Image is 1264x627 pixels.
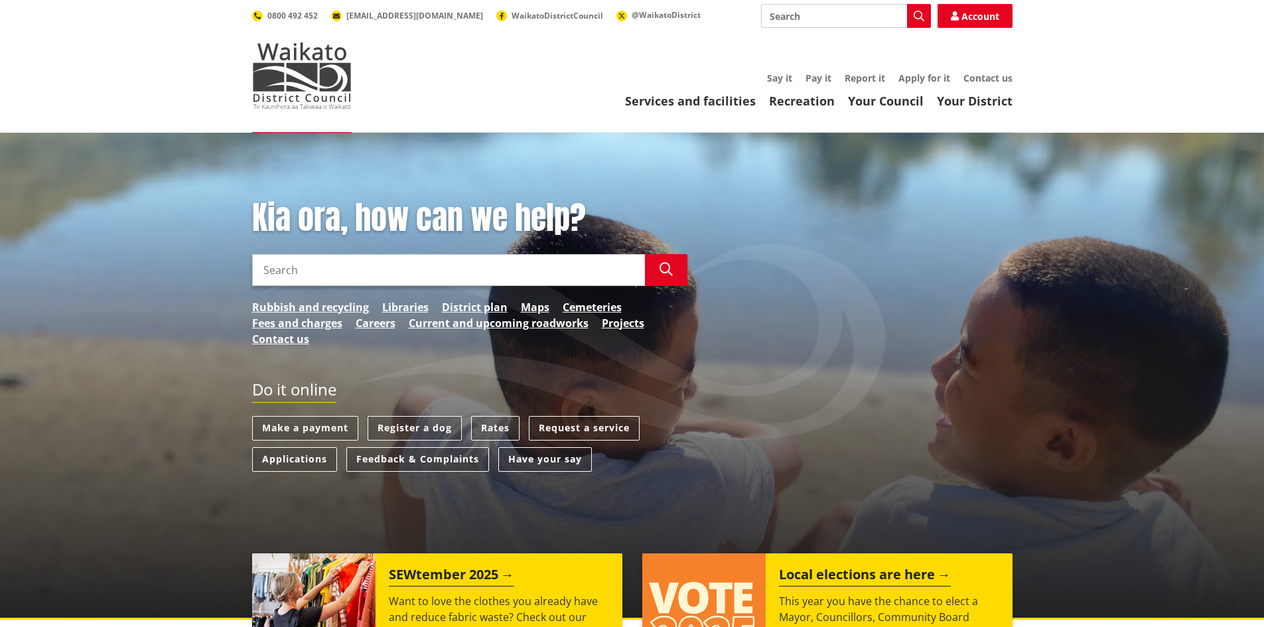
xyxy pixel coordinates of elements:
[616,9,701,21] a: @WaikatoDistrict
[602,315,644,331] a: Projects
[252,416,358,441] a: Make a payment
[761,4,931,28] input: Search input
[442,299,508,315] a: District plan
[252,447,337,472] a: Applications
[898,72,950,84] a: Apply for it
[529,416,640,441] a: Request a service
[356,315,395,331] a: Careers
[331,10,483,21] a: [EMAIL_ADDRESS][DOMAIN_NAME]
[382,299,429,315] a: Libraries
[632,9,701,21] span: @WaikatoDistrict
[521,299,549,315] a: Maps
[409,315,589,331] a: Current and upcoming roadworks
[937,93,1013,109] a: Your District
[779,567,951,587] h2: Local elections are here
[563,299,622,315] a: Cemeteries
[346,10,483,21] span: [EMAIL_ADDRESS][DOMAIN_NAME]
[252,380,336,403] h2: Do it online
[845,72,885,84] a: Report it
[625,93,756,109] a: Services and facilities
[806,72,831,84] a: Pay it
[267,10,318,21] span: 0800 492 452
[252,299,369,315] a: Rubbish and recycling
[252,331,309,347] a: Contact us
[512,10,603,21] span: WaikatoDistrictCouncil
[389,567,514,587] h2: SEWtember 2025
[252,10,318,21] a: 0800 492 452
[496,10,603,21] a: WaikatoDistrictCouncil
[252,315,342,331] a: Fees and charges
[963,72,1013,84] a: Contact us
[471,416,520,441] a: Rates
[368,416,462,441] a: Register a dog
[252,42,352,109] img: Waikato District Council - Te Kaunihera aa Takiwaa o Waikato
[498,447,592,472] a: Have your say
[767,72,792,84] a: Say it
[848,93,924,109] a: Your Council
[252,254,645,286] input: Search input
[252,199,687,238] h1: Kia ora, how can we help?
[938,4,1013,28] a: Account
[346,447,489,472] a: Feedback & Complaints
[769,93,835,109] a: Recreation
